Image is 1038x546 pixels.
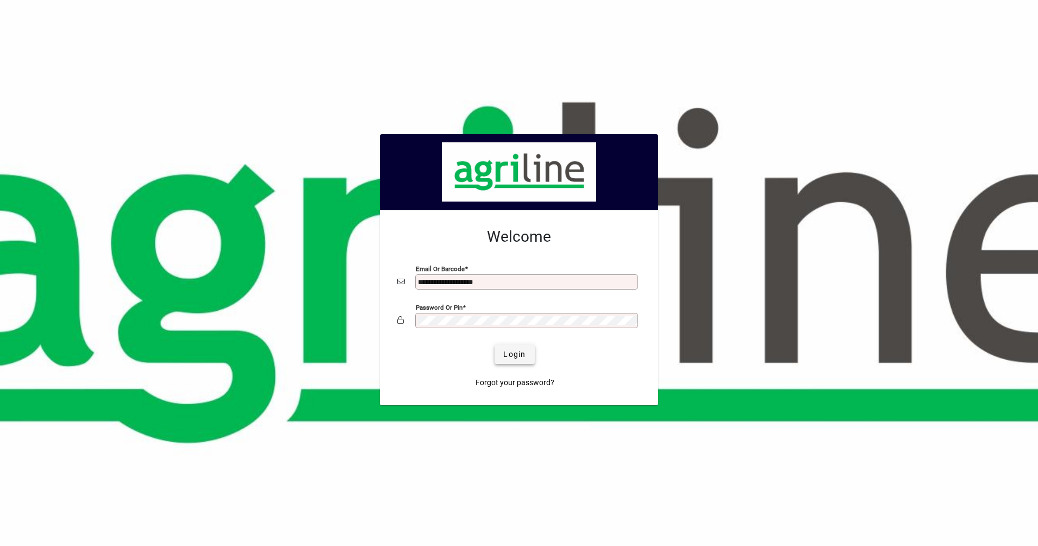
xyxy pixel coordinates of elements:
[416,304,462,311] mat-label: Password or Pin
[416,265,465,273] mat-label: Email or Barcode
[476,377,554,388] span: Forgot your password?
[471,373,559,392] a: Forgot your password?
[495,344,534,364] button: Login
[503,349,526,360] span: Login
[397,228,641,246] h2: Welcome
